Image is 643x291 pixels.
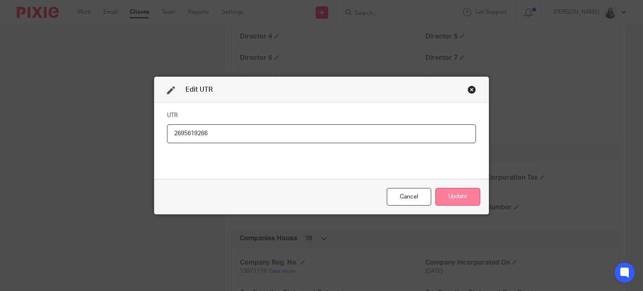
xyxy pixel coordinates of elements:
[167,111,178,120] label: UTR
[167,124,476,143] input: UTR
[387,188,431,206] div: Close this dialog window
[435,188,480,206] button: Update
[468,85,476,94] div: Close this dialog window
[185,86,213,93] span: Edit UTR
